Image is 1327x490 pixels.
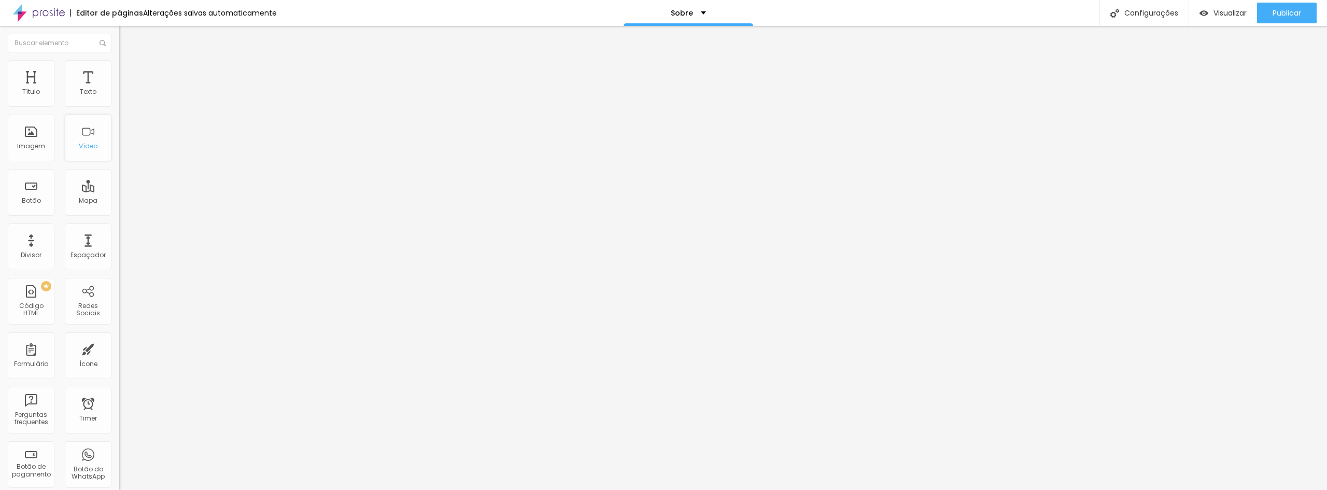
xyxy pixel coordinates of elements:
img: view-1.svg [1199,9,1208,18]
button: Visualizar [1189,3,1257,23]
div: Vídeo [79,143,97,150]
img: Icone [1110,9,1119,18]
div: Redes Sociais [67,302,108,317]
button: Publicar [1257,3,1317,23]
div: Mapa [79,197,97,204]
div: Espaçador [70,251,106,259]
iframe: Editor [119,26,1327,490]
span: Visualizar [1213,9,1247,17]
div: Ícone [79,360,97,368]
div: Perguntas frequentes [10,411,51,426]
div: Botão [22,197,41,204]
div: Título [22,88,40,95]
div: Timer [79,415,97,422]
span: Publicar [1273,9,1301,17]
div: Botão do WhatsApp [67,466,108,481]
div: Imagem [17,143,45,150]
div: Alterações salvas automaticamente [143,9,277,17]
input: Buscar elemento [8,34,111,52]
div: Formulário [14,360,48,368]
div: Editor de páginas [70,9,143,17]
div: Divisor [21,251,41,259]
div: Texto [80,88,96,95]
img: Icone [100,40,106,46]
div: Código HTML [10,302,51,317]
div: Botão de pagamento [10,463,51,478]
p: Sobre [671,9,693,17]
